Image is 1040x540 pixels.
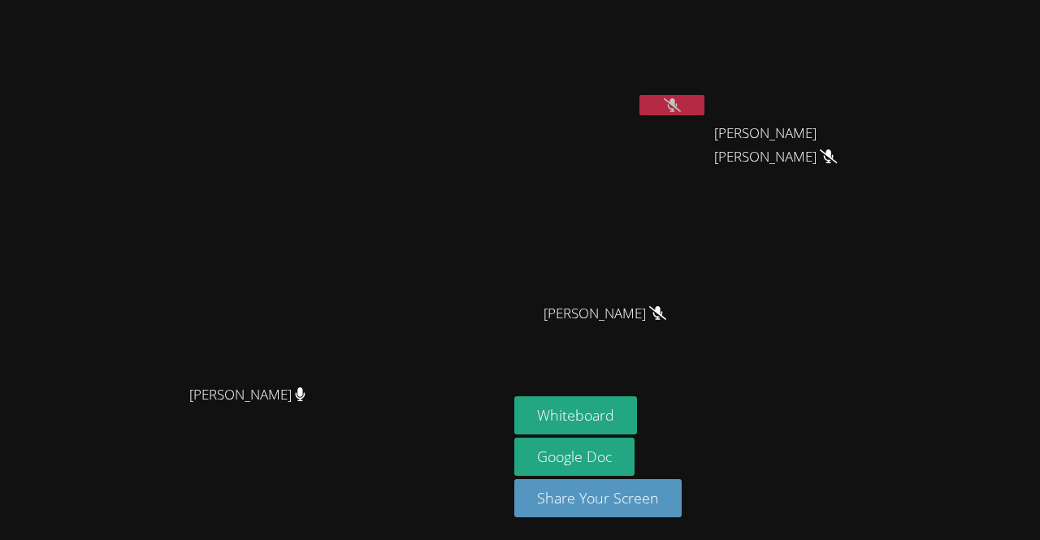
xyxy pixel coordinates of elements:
[189,383,305,407] span: [PERSON_NAME]
[514,479,682,517] button: Share Your Screen
[514,438,635,476] a: Google Doc
[514,396,637,434] button: Whiteboard
[544,302,666,326] span: [PERSON_NAME]
[714,122,895,169] span: [PERSON_NAME] [PERSON_NAME]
